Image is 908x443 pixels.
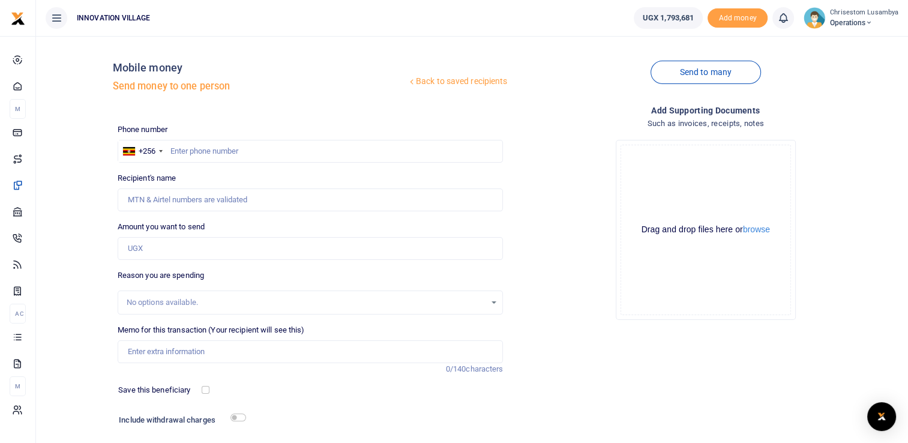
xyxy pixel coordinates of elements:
input: Enter phone number [118,140,504,163]
h4: Mobile money [113,61,407,74]
h6: Include withdrawal charges [119,415,241,425]
label: Memo for this transaction (Your recipient will see this) [118,324,305,336]
div: Open Intercom Messenger [867,402,896,431]
div: Drag and drop files here or [621,224,790,235]
a: logo-small logo-large logo-large [11,13,25,22]
a: Send to many [651,61,761,84]
input: MTN & Airtel numbers are validated [118,188,504,211]
img: logo-small [11,11,25,26]
span: characters [466,364,503,373]
h4: Such as invoices, receipts, notes [513,117,898,130]
li: M [10,376,26,396]
label: Save this beneficiary [118,384,190,396]
input: Enter extra information [118,340,504,363]
div: No options available. [127,297,486,309]
label: Recipient's name [118,172,176,184]
a: profile-user Chrisestom Lusambya Operations [804,7,898,29]
span: Add money [708,8,768,28]
a: Add money [708,13,768,22]
li: Toup your wallet [708,8,768,28]
label: Amount you want to send [118,221,205,233]
li: Ac [10,304,26,324]
small: Chrisestom Lusambya [830,8,898,18]
a: UGX 1,793,681 [634,7,703,29]
label: Reason you are spending [118,270,204,282]
div: File Uploader [616,140,796,320]
a: Back to saved recipients [407,71,508,92]
h5: Send money to one person [113,80,407,92]
li: Wallet ballance [629,7,708,29]
img: profile-user [804,7,825,29]
span: Operations [830,17,898,28]
button: browse [743,225,770,234]
div: +256 [139,145,155,157]
h4: Add supporting Documents [513,104,898,117]
li: M [10,99,26,119]
input: UGX [118,237,504,260]
div: Uganda: +256 [118,140,166,162]
span: UGX 1,793,681 [643,12,694,24]
span: INNOVATION VILLAGE [72,13,155,23]
span: 0/140 [446,364,466,373]
label: Phone number [118,124,167,136]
